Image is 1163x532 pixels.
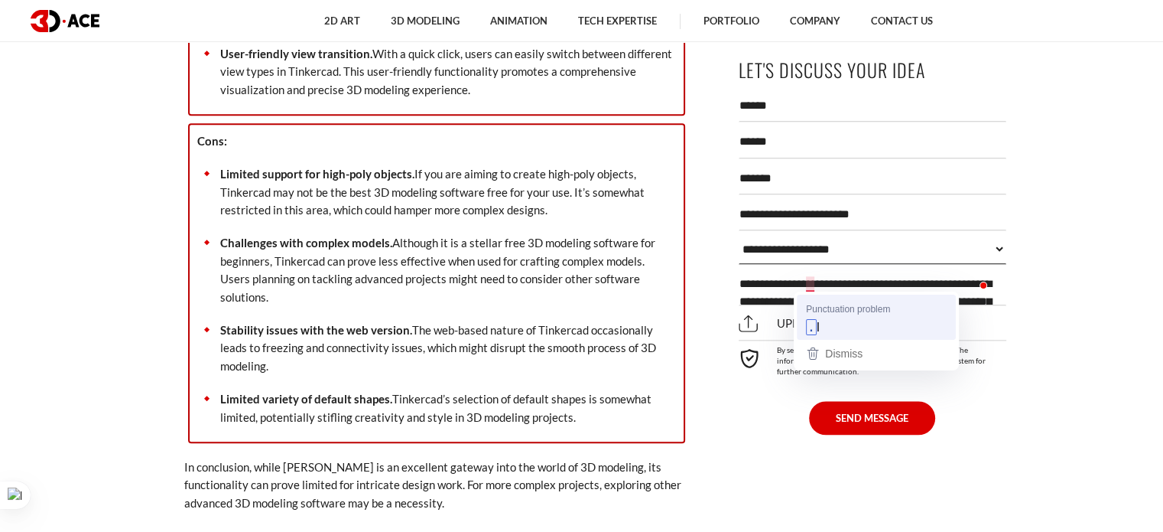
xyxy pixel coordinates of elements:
[739,340,1006,377] div: By sending this form you agree to our Privacy Policy. The information you provide will be added t...
[220,390,676,426] p: Tinkercad’s selection of default shapes is somewhat limited, potentially stifling creativity and ...
[220,47,372,60] strong: User-friendly view transition.
[739,267,1006,305] textarea: To enrich screen reader interactions, please activate Accessibility in Grammarly extension settings
[197,134,227,148] strong: Cons:
[220,165,676,219] p: If you are aiming to create high-poly objects, Tinkercad may not be the best 3D modeling software...
[220,234,676,306] p: Although it is a stellar free 3D modeling software for beginners, Tinkercad can prove less effect...
[220,167,414,181] strong: Limited support for high-poly objects.
[220,236,392,250] strong: Challenges with complex models.
[739,317,848,331] span: Upload file
[31,10,99,32] img: logo dark
[220,323,412,337] strong: Stability issues with the web version.
[184,459,689,512] p: In conclusion, while [PERSON_NAME] is an excellent gateway into the world of 3D modeling, its fun...
[220,392,392,406] strong: Limited variety of default shapes.
[220,45,676,99] p: With a quick click, users can easily switch between different view types in Tinkercad. This user-...
[220,321,676,375] p: The web-based nature of Tinkercad occasionally leads to freezing and connectivity issues, which m...
[809,401,935,435] button: SEND MESSAGE
[739,53,1006,87] p: Let's Discuss Your Idea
